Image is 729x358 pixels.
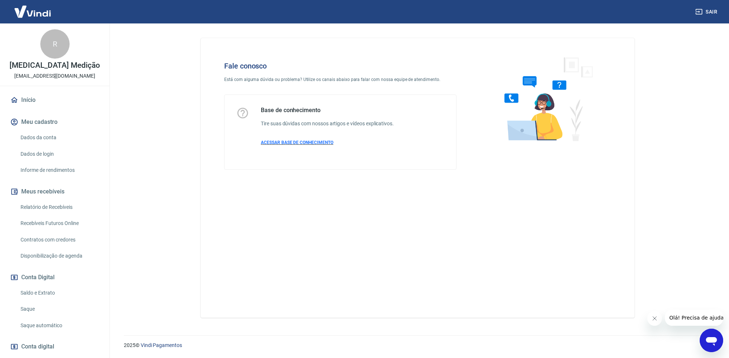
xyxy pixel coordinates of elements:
[4,5,62,11] span: Olá! Precisa de ajuda?
[9,114,101,130] button: Meu cadastro
[700,329,723,352] iframe: Botão para abrir a janela de mensagens
[124,342,711,349] p: 2025 ©
[21,342,54,352] span: Conta digital
[9,92,101,108] a: Início
[18,200,101,215] a: Relatório de Recebíveis
[224,62,456,70] h4: Fale conosco
[9,269,101,285] button: Conta Digital
[694,5,720,19] button: Sair
[261,140,333,145] span: ACESSAR BASE DE CONHECIMENTO
[261,139,394,146] a: ACESSAR BASE DE CONHECIMENTO
[18,318,101,333] a: Saque automático
[224,76,456,83] p: Está com alguma dúvida ou problema? Utilize os canais abaixo para falar com nossa equipe de atend...
[14,72,95,80] p: [EMAIL_ADDRESS][DOMAIN_NAME]
[18,232,101,247] a: Contratos com credores
[40,29,70,59] div: R
[18,163,101,178] a: Informe de rendimentos
[10,62,100,69] p: [MEDICAL_DATA] Medição
[141,342,182,348] a: Vindi Pagamentos
[18,216,101,231] a: Recebíveis Futuros Online
[18,302,101,317] a: Saque
[261,120,394,128] h6: Tire suas dúvidas com nossos artigos e vídeos explicativos.
[9,339,101,355] a: Conta digital
[665,310,723,326] iframe: Mensagem da empresa
[647,311,662,326] iframe: Fechar mensagem
[9,0,56,23] img: Vindi
[490,50,601,148] img: Fale conosco
[18,285,101,300] a: Saldo e Extrato
[18,248,101,263] a: Disponibilização de agenda
[9,184,101,200] button: Meus recebíveis
[18,130,101,145] a: Dados da conta
[18,147,101,162] a: Dados de login
[261,107,394,114] h5: Base de conhecimento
